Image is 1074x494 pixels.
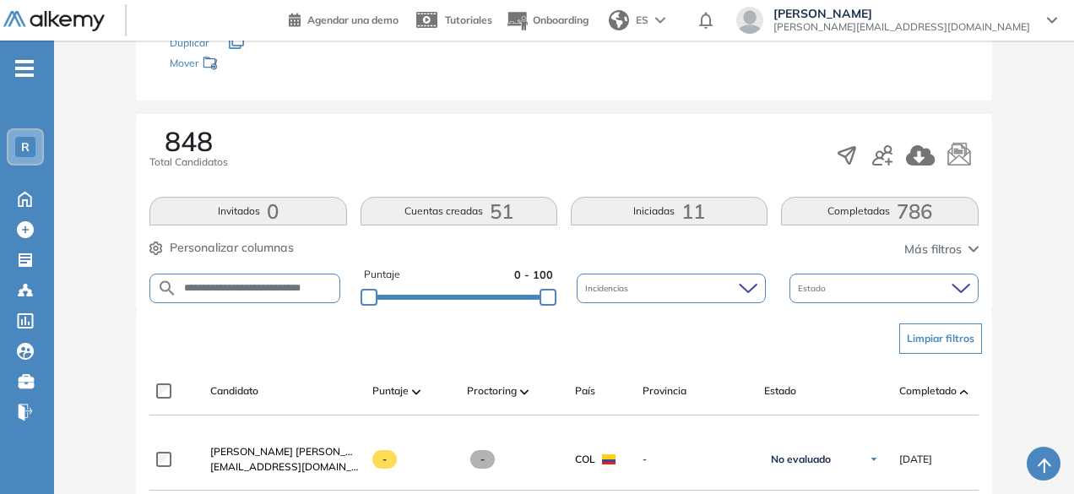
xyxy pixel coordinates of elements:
[15,67,34,70] i: -
[643,383,686,399] span: Provincia
[789,274,979,303] div: Estado
[157,278,177,299] img: SEARCH_ALT
[149,155,228,170] span: Total Candidatos
[210,459,359,475] span: [EMAIL_ADDRESS][DOMAIN_NAME]
[21,140,30,154] span: R
[904,241,962,258] span: Más filtros
[899,452,932,467] span: [DATE]
[372,450,397,469] span: -
[577,274,766,303] div: Incidencias
[149,239,294,257] button: Personalizar columnas
[764,383,796,399] span: Estado
[3,11,105,32] img: Logo
[636,13,648,28] span: ES
[445,14,492,26] span: Tutoriales
[533,14,589,26] span: Onboarding
[773,7,1030,20] span: [PERSON_NAME]
[514,267,553,283] span: 0 - 100
[643,452,751,467] span: -
[798,282,829,295] span: Estado
[575,452,595,467] span: COL
[773,20,1030,34] span: [PERSON_NAME][EMAIL_ADDRESS][DOMAIN_NAME]
[869,454,879,464] img: Ícono de flecha
[210,383,258,399] span: Candidato
[289,8,399,29] a: Agendar una demo
[372,383,409,399] span: Puntaje
[467,383,517,399] span: Proctoring
[960,389,968,394] img: [missing "en.ARROW_ALT" translation]
[470,450,495,469] span: -
[170,49,339,80] div: Mover
[170,36,209,49] span: Duplicar
[149,197,346,225] button: Invitados0
[585,282,632,295] span: Incidencias
[307,14,399,26] span: Agendar una demo
[520,389,529,394] img: [missing "en.ARROW_ALT" translation]
[170,239,294,257] span: Personalizar columnas
[655,17,665,24] img: arrow
[899,323,982,354] button: Limpiar filtros
[781,197,978,225] button: Completadas786
[506,3,589,39] button: Onboarding
[575,383,595,399] span: País
[210,445,464,458] span: [PERSON_NAME] [PERSON_NAME] [PERSON_NAME]
[571,197,768,225] button: Iniciadas11
[361,197,557,225] button: Cuentas creadas51
[412,389,420,394] img: [missing "en.ARROW_ALT" translation]
[165,128,213,155] span: 848
[364,267,400,283] span: Puntaje
[609,10,629,30] img: world
[904,241,979,258] button: Más filtros
[899,383,957,399] span: Completado
[210,444,359,459] a: [PERSON_NAME] [PERSON_NAME] [PERSON_NAME]
[771,453,831,466] span: No evaluado
[602,454,616,464] img: COL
